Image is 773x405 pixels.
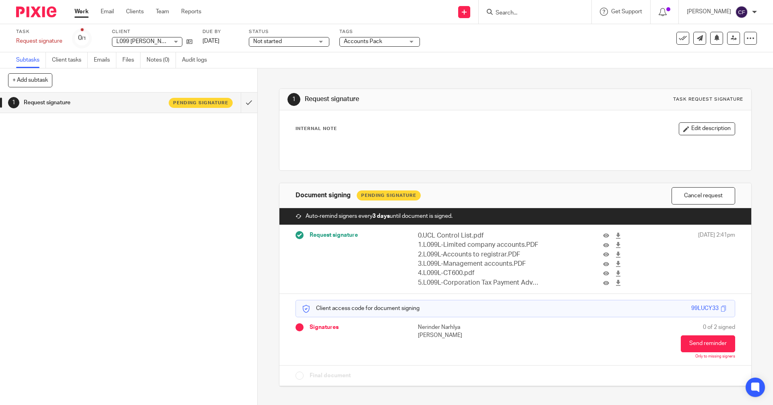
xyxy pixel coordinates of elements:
[672,187,735,205] button: Cancel request
[305,95,533,103] h1: Request signature
[703,323,735,331] span: 0 of 2 signed
[372,213,390,219] strong: 3 days
[203,38,219,44] span: [DATE]
[8,73,52,87] button: + Add subtask
[253,39,282,44] span: Not started
[182,52,213,68] a: Audit logs
[418,250,539,259] p: 2.L099L-Accounts to registrar.PDF
[611,9,642,14] span: Get Support
[418,269,539,278] p: 4.L099L-CT600.pdf
[52,52,88,68] a: Client tasks
[673,96,743,103] div: Task request signature
[418,323,515,331] p: Nerinder Narhlya
[94,52,116,68] a: Emails
[344,39,382,44] span: Accounts Pack
[418,231,539,240] p: 0.UCL Control List.pdf
[310,372,351,380] span: Final document
[82,36,86,41] small: /1
[287,93,300,106] div: 1
[310,231,358,239] span: Request signature
[681,335,735,352] button: Send reminder
[339,29,420,35] label: Tags
[418,259,539,269] p: 3.L099L-Management accounts.PDF
[181,8,201,16] a: Reports
[691,304,719,312] div: 99LUCY33
[418,278,539,287] p: 5.L099L-Corporation Tax Payment Advice.pdf
[78,33,86,43] div: 0
[203,29,239,35] label: Due by
[687,8,731,16] p: [PERSON_NAME]
[74,8,89,16] a: Work
[116,39,223,44] span: L099 [PERSON_NAME] SURGERY LIMITED
[8,97,19,108] div: 1
[249,29,329,35] label: Status
[679,122,735,135] button: Edit description
[418,331,515,339] p: [PERSON_NAME]
[156,8,169,16] a: Team
[112,29,192,35] label: Client
[495,10,567,17] input: Search
[695,354,735,359] p: Only to missing signers
[302,304,420,312] p: Client access code for document signing
[16,37,62,45] div: Request signature
[101,8,114,16] a: Email
[16,6,56,17] img: Pixie
[357,190,421,200] div: Pending Signature
[310,323,339,331] span: Signatures
[16,52,46,68] a: Subtasks
[698,231,735,288] span: [DATE] 2:41pm
[122,52,141,68] a: Files
[147,52,176,68] a: Notes (0)
[735,6,748,19] img: svg%3E
[126,8,144,16] a: Clients
[306,212,453,220] span: Auto-remind signers every until document is signed.
[24,97,163,109] h1: Request signature
[418,240,539,250] p: 1.L099L-Limited company accounts.PDF
[173,99,228,106] span: Pending signature
[296,191,351,200] h1: Document signing
[16,29,62,35] label: Task
[296,126,337,132] p: Internal Note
